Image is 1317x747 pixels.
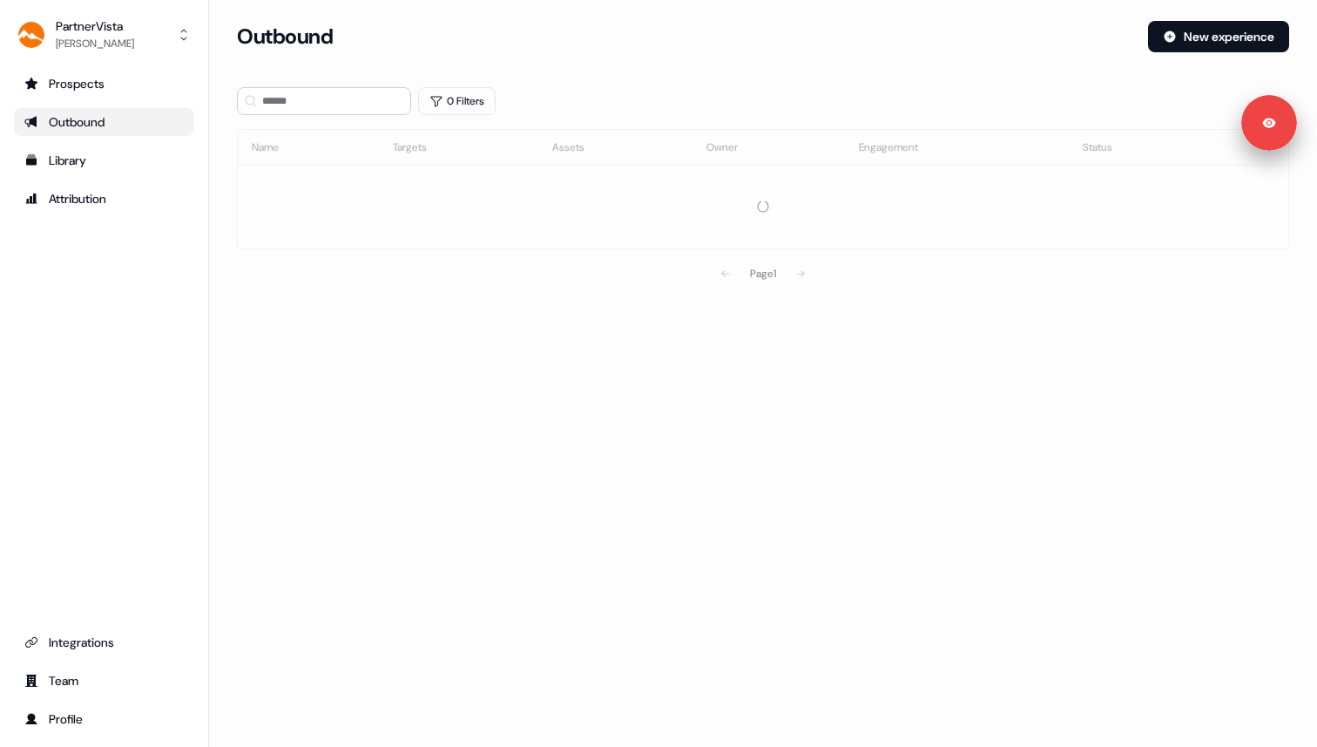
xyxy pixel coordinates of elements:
[14,628,194,656] a: Go to integrations
[14,146,194,174] a: Go to templates
[24,672,184,689] div: Team
[24,190,184,207] div: Attribution
[56,17,134,35] div: PartnerVista
[24,634,184,651] div: Integrations
[24,710,184,728] div: Profile
[14,705,194,733] a: Go to profile
[14,70,194,98] a: Go to prospects
[24,152,184,169] div: Library
[1148,21,1289,52] button: New experience
[56,35,134,52] div: [PERSON_NAME]
[14,108,194,136] a: Go to outbound experience
[14,667,194,695] a: Go to team
[24,75,184,92] div: Prospects
[24,113,184,131] div: Outbound
[237,24,333,50] h3: Outbound
[14,185,194,213] a: Go to attribution
[14,14,194,56] button: PartnerVista[PERSON_NAME]
[418,87,496,115] button: 0 Filters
